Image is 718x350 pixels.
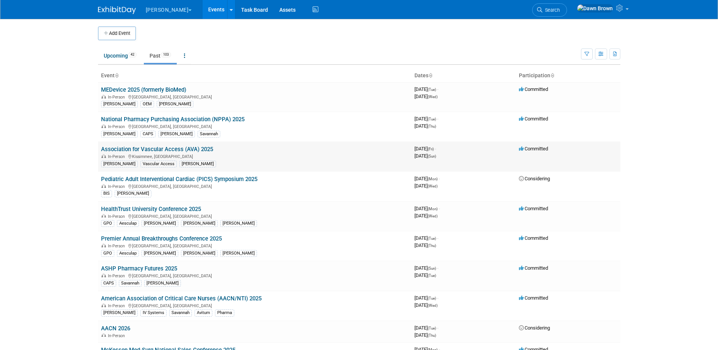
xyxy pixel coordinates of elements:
span: (Wed) [428,184,438,188]
div: Vascular Access [140,161,177,167]
img: In-Person Event [101,244,106,247]
a: National Pharmacy Purchasing Association (NPPA) 2025 [101,116,245,123]
div: [GEOGRAPHIC_DATA], [GEOGRAPHIC_DATA] [101,183,408,189]
span: (Fri) [428,147,434,151]
span: [DATE] [414,242,436,248]
th: Dates [411,69,516,82]
span: - [437,116,438,122]
div: [PERSON_NAME] [181,250,218,257]
div: [GEOGRAPHIC_DATA], [GEOGRAPHIC_DATA] [101,302,408,308]
div: Savannah [119,280,142,287]
span: [DATE] [414,325,438,331]
div: [PERSON_NAME] [158,131,195,137]
span: [DATE] [414,332,436,338]
div: CAPS [140,131,156,137]
span: [DATE] [414,146,436,152]
a: MEDevice 2025 (formerly BioMed) [101,86,186,93]
div: IV Systems [140,309,167,316]
span: In-Person [108,244,127,248]
span: [DATE] [414,272,436,278]
span: [DATE] [414,153,436,159]
span: (Tue) [428,273,436,278]
span: [DATE] [414,213,438,219]
span: [DATE] [414,123,436,129]
div: OEM [140,101,154,108]
div: [PERSON_NAME] [101,131,138,137]
div: Aesculap [117,250,139,257]
span: In-Person [108,95,127,100]
span: (Sun) [428,154,436,158]
img: In-Person Event [101,154,106,158]
span: (Wed) [428,214,438,218]
div: GPO [101,250,114,257]
div: [PERSON_NAME] [179,161,216,167]
div: [PERSON_NAME] [101,161,138,167]
a: American Association of Critical Care Nurses (AACN/NTI) 2025 [101,295,262,302]
div: [PERSON_NAME] [157,101,193,108]
button: Add Event [98,27,136,40]
div: [PERSON_NAME] [142,220,178,227]
th: Event [98,69,411,82]
div: [PERSON_NAME] [144,280,181,287]
th: Participation [516,69,620,82]
span: - [437,295,438,301]
span: In-Person [108,154,127,159]
img: In-Person Event [101,303,106,307]
span: - [437,235,438,241]
span: (Thu) [428,333,436,337]
div: Avitum [195,309,212,316]
span: Committed [519,116,548,122]
img: In-Person Event [101,124,106,128]
div: Aesculap [117,220,139,227]
div: [PERSON_NAME] [220,250,257,257]
span: - [435,146,436,152]
span: In-Person [108,184,127,189]
a: ASHP Pharmacy Futures 2025 [101,265,177,272]
div: GPO [101,220,114,227]
span: In-Person [108,124,127,129]
span: [DATE] [414,265,438,271]
span: (Tue) [428,236,436,241]
div: [PERSON_NAME] [142,250,178,257]
a: Upcoming42 [98,48,142,63]
div: [PERSON_NAME] [101,309,138,316]
span: [DATE] [414,176,440,181]
span: (Mon) [428,207,438,211]
div: Savannah [169,309,192,316]
span: Committed [519,265,548,271]
span: (Wed) [428,95,438,99]
span: [DATE] [414,183,438,189]
div: CAPS [101,280,116,287]
span: [DATE] [414,295,438,301]
span: (Wed) [428,303,438,308]
span: Committed [519,206,548,211]
span: Considering [519,325,550,331]
div: [PERSON_NAME] [181,220,218,227]
div: [GEOGRAPHIC_DATA], [GEOGRAPHIC_DATA] [101,94,408,100]
a: Premier Annual Breakthroughs Conference 2025 [101,235,222,242]
span: - [437,265,438,271]
a: HealthTrust University Conference 2025 [101,206,201,212]
span: 42 [128,52,137,58]
img: In-Person Event [101,95,106,98]
span: (Mon) [428,177,438,181]
span: (Tue) [428,296,436,300]
div: [GEOGRAPHIC_DATA], [GEOGRAPHIC_DATA] [101,213,408,219]
img: ExhibitDay [98,6,136,14]
div: [GEOGRAPHIC_DATA], [GEOGRAPHIC_DATA] [101,272,408,278]
span: (Thu) [428,124,436,128]
span: - [437,86,438,92]
span: (Tue) [428,87,436,92]
div: Savannah [198,131,220,137]
span: (Tue) [428,117,436,121]
span: Committed [519,295,548,301]
div: [GEOGRAPHIC_DATA], [GEOGRAPHIC_DATA] [101,123,408,129]
a: Past103 [144,48,177,63]
a: Search [532,3,567,17]
span: - [439,176,440,181]
span: (Tue) [428,326,436,330]
a: Sort by Start Date [428,72,432,78]
a: Sort by Participation Type [550,72,554,78]
div: [PERSON_NAME] [101,101,138,108]
div: BIS [101,190,112,197]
